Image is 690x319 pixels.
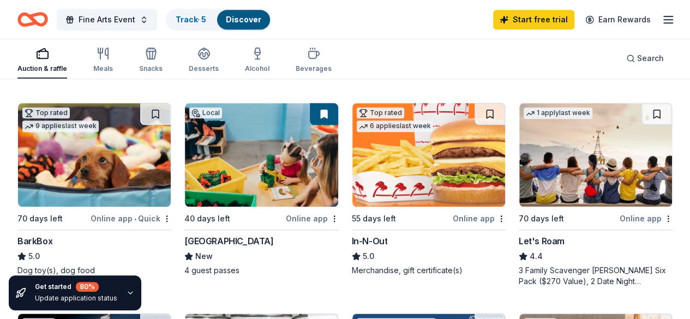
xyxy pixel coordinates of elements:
[493,10,574,29] a: Start free trial
[17,43,67,79] button: Auction & raffle
[176,15,206,24] a: Track· 5
[76,282,99,292] div: 80 %
[184,234,273,248] div: [GEOGRAPHIC_DATA]
[226,15,261,24] a: Discover
[530,250,543,263] span: 4.4
[519,103,672,207] img: Image for Let's Roam
[17,265,171,276] div: Dog toy(s), dog food
[519,265,673,287] div: 3 Family Scavenger [PERSON_NAME] Six Pack ($270 Value), 2 Date Night Scavenger [PERSON_NAME] Two ...
[139,43,163,79] button: Snacks
[17,212,63,225] div: 70 days left
[189,43,219,79] button: Desserts
[134,214,136,223] span: •
[17,64,67,73] div: Auction & raffle
[352,212,396,225] div: 55 days left
[352,103,506,276] a: Image for In-N-OutTop rated6 applieslast week55 days leftOnline appIn-N-Out5.0Merchandise, gift c...
[519,212,564,225] div: 70 days left
[22,107,70,118] div: Top rated
[195,250,213,263] span: New
[93,43,113,79] button: Meals
[286,212,339,225] div: Online app
[91,212,171,225] div: Online app Quick
[296,64,332,73] div: Beverages
[352,265,506,276] div: Merchandise, gift certificate(s)
[79,13,135,26] span: Fine Arts Event
[357,107,404,118] div: Top rated
[519,234,565,248] div: Let's Roam
[357,121,433,132] div: 6 applies last week
[296,43,332,79] button: Beverages
[245,43,269,79] button: Alcohol
[189,107,222,118] div: Local
[35,282,117,292] div: Get started
[28,250,40,263] span: 5.0
[17,234,52,248] div: BarkBox
[17,103,171,276] a: Image for BarkBoxTop rated9 applieslast week70 days leftOnline app•QuickBarkBox5.0Dog toy(s), dog...
[184,212,230,225] div: 40 days left
[35,294,117,303] div: Update application status
[22,121,99,132] div: 9 applies last week
[620,212,673,225] div: Online app
[352,234,388,248] div: In-N-Out
[18,103,171,207] img: Image for BarkBox
[524,107,592,119] div: 1 apply last week
[57,9,157,31] button: Fine Arts Event
[519,103,673,287] a: Image for Let's Roam1 applylast week70 days leftOnline appLet's Roam4.43 Family Scavenger [PERSON...
[189,64,219,73] div: Desserts
[185,103,338,207] img: Image for San Diego Children's Discovery Museum
[184,103,338,276] a: Image for San Diego Children's Discovery MuseumLocal40 days leftOnline app[GEOGRAPHIC_DATA]New4 g...
[579,10,657,29] a: Earn Rewards
[363,250,374,263] span: 5.0
[139,64,163,73] div: Snacks
[184,265,338,276] div: 4 guest passes
[17,7,48,32] a: Home
[93,64,113,73] div: Meals
[453,212,506,225] div: Online app
[352,103,505,207] img: Image for In-N-Out
[166,9,271,31] button: Track· 5Discover
[617,47,673,69] button: Search
[245,64,269,73] div: Alcohol
[637,52,664,65] span: Search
